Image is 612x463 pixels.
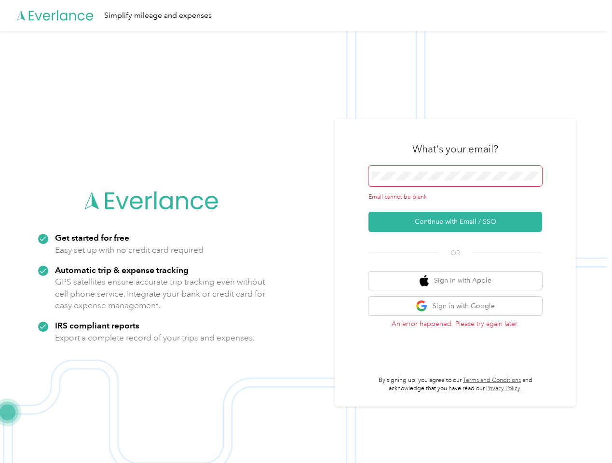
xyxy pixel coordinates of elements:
[438,248,472,258] span: OR
[416,300,428,312] img: google logo
[55,332,255,344] p: Export a complete record of your trips and expenses.
[55,265,189,275] strong: Automatic trip & expense tracking
[55,276,266,312] p: GPS satellites ensure accurate trip tracking even without cell phone service. Integrate your bank...
[55,244,204,256] p: Easy set up with no credit card required
[55,320,139,330] strong: IRS compliant reports
[55,232,129,243] strong: Get started for free
[368,193,542,202] div: Email cannot be blank
[412,142,498,156] h3: What's your email?
[368,212,542,232] button: Continue with Email / SSO
[368,319,542,329] p: An error happened. Please try again later.
[368,297,542,315] button: google logoSign in with Google
[368,272,542,290] button: apple logoSign in with Apple
[486,385,520,392] a: Privacy Policy
[104,10,212,22] div: Simplify mileage and expenses
[420,275,429,287] img: apple logo
[463,377,521,384] a: Terms and Conditions
[368,376,542,393] p: By signing up, you agree to our and acknowledge that you have read our .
